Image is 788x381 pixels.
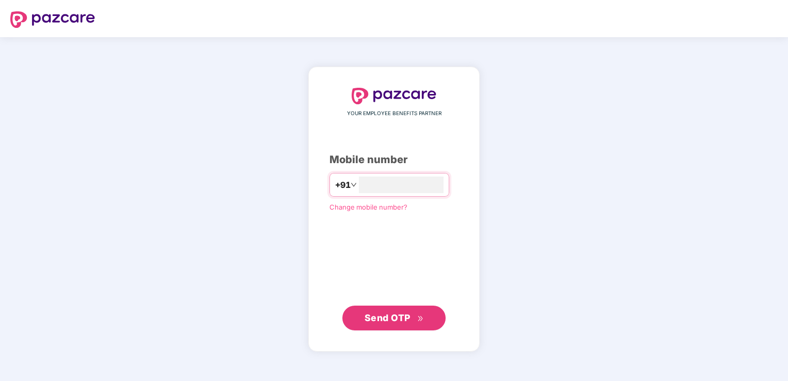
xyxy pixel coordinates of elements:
[329,152,459,168] div: Mobile number
[347,109,442,118] span: YOUR EMPLOYEE BENEFITS PARTNER
[10,11,95,28] img: logo
[335,179,351,192] span: +91
[342,306,446,330] button: Send OTPdouble-right
[351,182,357,188] span: down
[329,203,407,211] a: Change mobile number?
[352,88,436,104] img: logo
[365,312,411,323] span: Send OTP
[417,315,424,322] span: double-right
